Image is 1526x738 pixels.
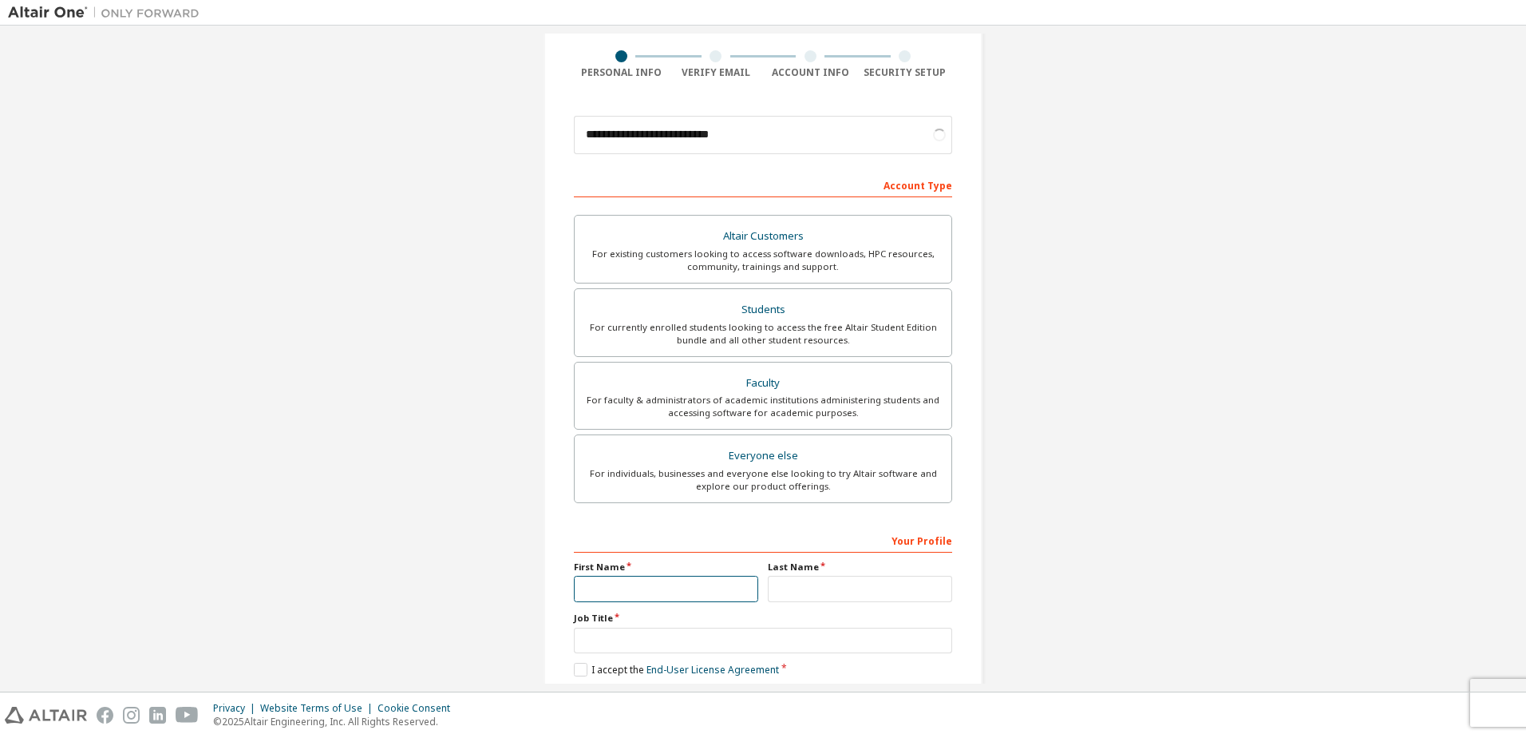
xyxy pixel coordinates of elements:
[574,663,779,676] label: I accept the
[646,663,779,676] a: End-User License Agreement
[123,707,140,724] img: instagram.svg
[149,707,166,724] img: linkedin.svg
[176,707,199,724] img: youtube.svg
[584,445,942,467] div: Everyone else
[574,172,952,197] div: Account Type
[97,707,113,724] img: facebook.svg
[584,394,942,419] div: For faculty & administrators of academic institutions administering students and accessing softwa...
[768,561,952,573] label: Last Name
[260,702,378,715] div: Website Terms of Use
[584,372,942,395] div: Faculty
[669,66,764,79] div: Verify Email
[378,702,460,715] div: Cookie Consent
[574,612,952,625] label: Job Title
[8,5,208,21] img: Altair One
[213,715,460,728] p: © 2025 Altair Engineering, Inc. All Rights Reserved.
[763,66,858,79] div: Account Info
[213,702,260,715] div: Privacy
[584,467,942,493] div: For individuals, businesses and everyone else looking to try Altair software and explore our prod...
[5,707,87,724] img: altair_logo.svg
[584,248,942,273] div: For existing customers looking to access software downloads, HPC resources, community, trainings ...
[858,66,953,79] div: Security Setup
[574,66,669,79] div: Personal Info
[584,321,942,347] div: For currently enrolled students looking to access the free Altair Student Edition bundle and all ...
[584,299,942,321] div: Students
[574,527,952,553] div: Your Profile
[574,561,758,573] label: First Name
[584,225,942,248] div: Altair Customers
